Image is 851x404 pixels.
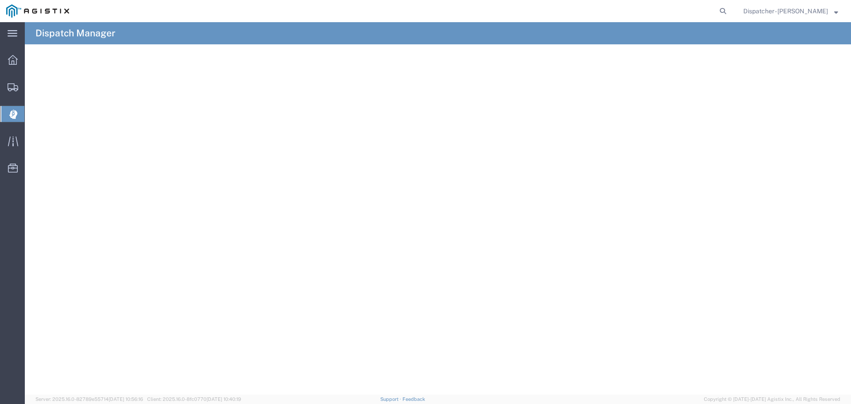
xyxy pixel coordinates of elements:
[743,6,828,16] span: Dispatcher - Eli Amezcua
[207,396,241,402] span: [DATE] 10:40:19
[380,396,402,402] a: Support
[109,396,143,402] span: [DATE] 10:56:16
[35,396,143,402] span: Server: 2025.16.0-82789e55714
[35,22,115,44] h4: Dispatch Manager
[402,396,425,402] a: Feedback
[704,396,840,403] span: Copyright © [DATE]-[DATE] Agistix Inc., All Rights Reserved
[6,4,69,18] img: logo
[743,6,839,16] button: Dispatcher - [PERSON_NAME]
[147,396,241,402] span: Client: 2025.16.0-8fc0770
